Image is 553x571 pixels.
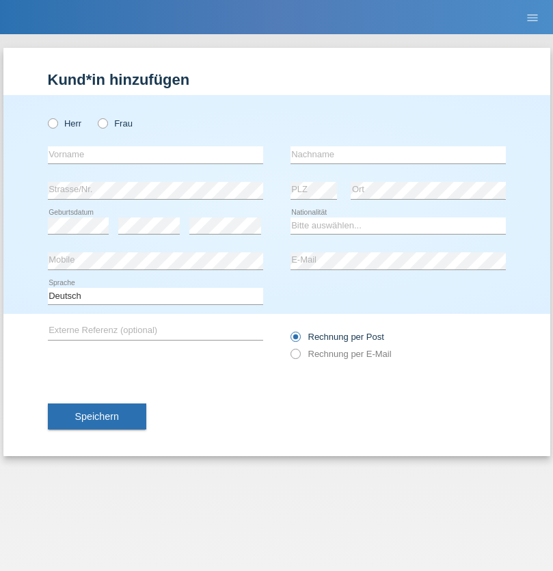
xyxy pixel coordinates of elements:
label: Rechnung per E-Mail [291,349,392,359]
input: Frau [98,118,107,127]
input: Rechnung per Post [291,332,299,349]
h1: Kund*in hinzufügen [48,71,506,88]
label: Rechnung per Post [291,332,384,342]
input: Rechnung per E-Mail [291,349,299,366]
label: Herr [48,118,82,129]
button: Speichern [48,403,146,429]
span: Speichern [75,411,119,422]
i: menu [526,11,539,25]
input: Herr [48,118,57,127]
label: Frau [98,118,133,129]
a: menu [519,13,546,21]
